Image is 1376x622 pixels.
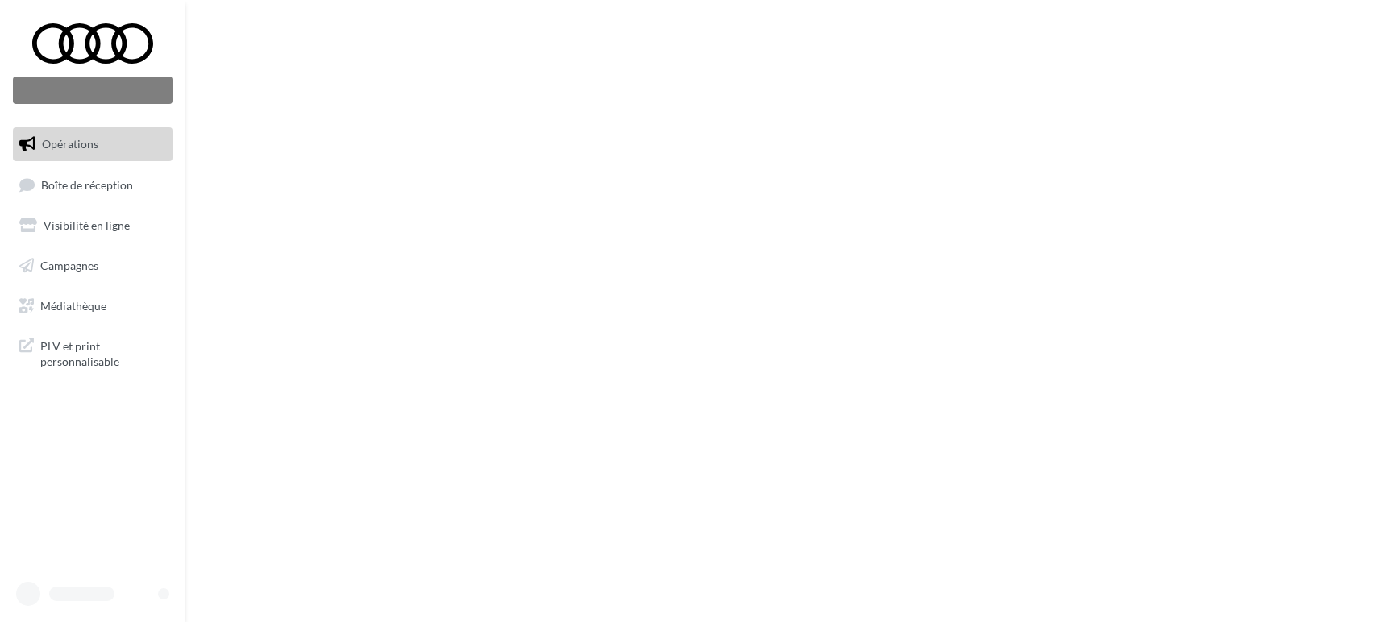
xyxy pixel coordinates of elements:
a: Boîte de réception [10,168,176,202]
a: Campagnes [10,249,176,283]
a: Opérations [10,127,176,161]
span: Médiathèque [40,298,106,312]
div: Nouvelle campagne [13,77,173,104]
a: Médiathèque [10,289,176,323]
span: Campagnes [40,259,98,272]
span: PLV et print personnalisable [40,335,166,370]
a: PLV et print personnalisable [10,329,176,376]
span: Boîte de réception [41,177,133,191]
a: Visibilité en ligne [10,209,176,243]
span: Visibilité en ligne [44,218,130,232]
span: Opérations [42,137,98,151]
